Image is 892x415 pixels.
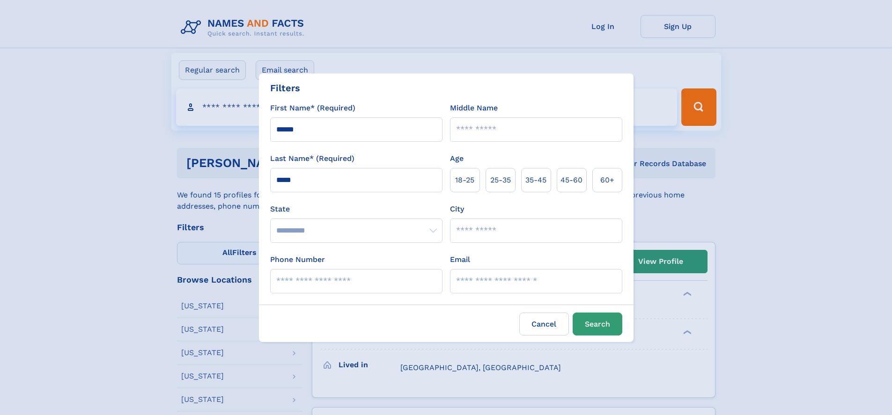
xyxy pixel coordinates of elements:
[600,175,614,186] span: 60+
[270,153,354,164] label: Last Name* (Required)
[455,175,474,186] span: 18‑25
[270,81,300,95] div: Filters
[490,175,511,186] span: 25‑35
[450,153,464,164] label: Age
[270,102,355,114] label: First Name* (Required)
[573,313,622,335] button: Search
[560,175,582,186] span: 45‑60
[450,254,470,265] label: Email
[525,175,546,186] span: 35‑45
[450,204,464,215] label: City
[270,254,325,265] label: Phone Number
[519,313,569,335] label: Cancel
[450,102,498,114] label: Middle Name
[270,204,442,215] label: State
